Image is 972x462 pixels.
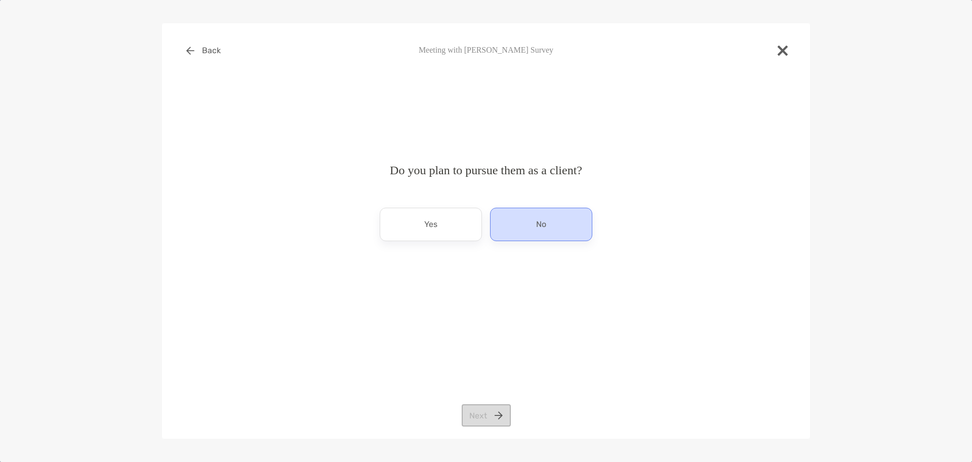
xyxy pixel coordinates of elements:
[778,46,788,56] img: close modal
[178,40,228,62] button: Back
[178,46,794,55] h4: Meeting with [PERSON_NAME] Survey
[178,164,794,177] h4: Do you plan to pursue them as a client?
[536,216,546,233] p: No
[424,216,437,233] p: Yes
[186,47,194,55] img: button icon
